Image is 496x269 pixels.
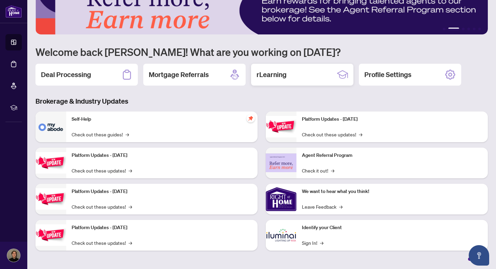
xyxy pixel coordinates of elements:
button: 5 [473,28,476,30]
img: We want to hear what you think! [266,184,296,214]
p: Self-Help [72,116,252,123]
p: Platform Updates - [DATE] [72,188,252,195]
span: → [320,239,323,246]
a: Check out these updates!→ [72,167,132,174]
a: Check out these updates!→ [302,131,362,138]
span: → [129,239,132,246]
button: 6 [478,28,481,30]
img: Agent Referral Program [266,153,296,172]
a: Check out these guides!→ [72,131,129,138]
p: Identify your Client [302,224,482,231]
h2: Deal Processing [41,70,91,79]
h3: Brokerage & Industry Updates [35,96,488,106]
p: Platform Updates - [DATE] [302,116,482,123]
button: 1 [443,28,446,30]
p: Agent Referral Program [302,152,482,159]
span: → [331,167,334,174]
img: Platform Updates - September 16, 2025 [35,152,66,174]
span: → [129,203,132,210]
a: Check out these updates!→ [72,203,132,210]
button: 3 [462,28,465,30]
span: → [129,167,132,174]
a: Check it out!→ [302,167,334,174]
span: → [359,131,362,138]
a: Sign In!→ [302,239,323,246]
p: We want to hear what you think! [302,188,482,195]
img: logo [5,5,22,18]
img: Platform Updates - June 23, 2025 [266,116,296,137]
a: Leave Feedback→ [302,203,342,210]
button: 2 [448,28,459,30]
img: Platform Updates - July 21, 2025 [35,188,66,210]
h2: rLearning [257,70,287,79]
a: Check out these updates!→ [72,239,132,246]
p: Platform Updates - [DATE] [72,152,252,159]
span: pushpin [247,114,255,122]
span: → [126,131,129,138]
h2: Mortgage Referrals [149,70,209,79]
img: Identify your Client [266,220,296,251]
p: Platform Updates - [DATE] [72,224,252,231]
h2: Profile Settings [364,70,411,79]
h1: Welcome back [PERSON_NAME]! What are you working on [DATE]? [35,45,488,58]
img: Profile Icon [7,249,20,262]
button: 4 [467,28,470,30]
button: Open asap [469,245,489,266]
img: Platform Updates - July 8, 2025 [35,224,66,246]
span: → [339,203,342,210]
img: Self-Help [35,111,66,142]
